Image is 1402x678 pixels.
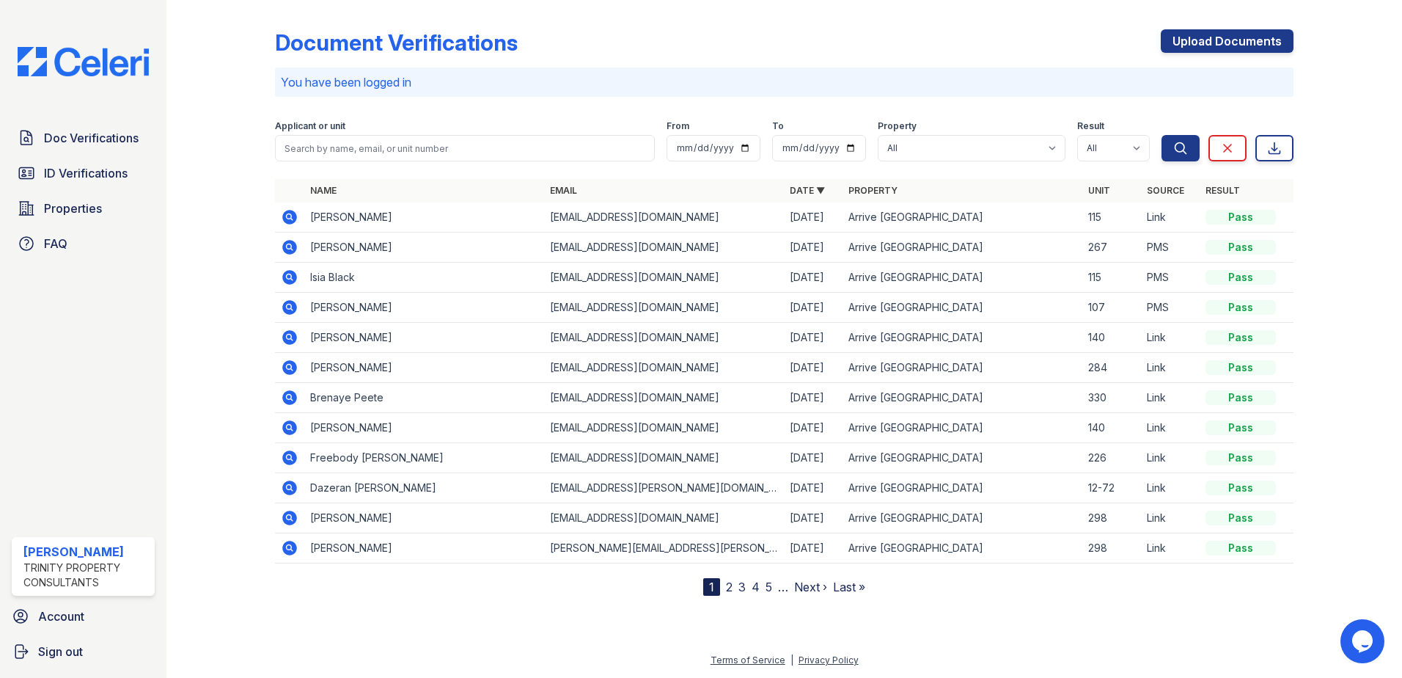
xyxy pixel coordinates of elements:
td: 115 [1082,203,1141,233]
td: [DATE] [784,383,843,413]
div: 1 [703,578,720,596]
td: Arrive [GEOGRAPHIC_DATA] [843,293,1082,323]
td: [PERSON_NAME] [304,293,544,323]
span: … [778,578,788,596]
td: 284 [1082,353,1141,383]
div: Pass [1205,481,1276,495]
a: 3 [738,580,746,594]
td: Arrive [GEOGRAPHIC_DATA] [843,383,1082,413]
td: Brenaye Peete [304,383,544,413]
td: Link [1141,323,1200,353]
td: PMS [1141,233,1200,263]
a: ID Verifications [12,158,155,188]
img: CE_Logo_Blue-a8612792a0a2168367f1c8372b55b34899dd931a85d93a1a3d3e32e68fde9ad4.png [6,47,161,76]
a: 2 [726,580,733,594]
div: Document Verifications [275,29,518,56]
td: Link [1141,203,1200,233]
td: [EMAIL_ADDRESS][DOMAIN_NAME] [544,353,784,383]
td: [EMAIL_ADDRESS][DOMAIN_NAME] [544,263,784,293]
td: 140 [1082,413,1141,443]
td: Link [1141,473,1200,503]
div: Pass [1205,420,1276,435]
a: Property [848,185,898,196]
td: 140 [1082,323,1141,353]
a: Sign out [6,637,161,666]
td: [PERSON_NAME] [304,503,544,533]
div: Pass [1205,451,1276,465]
a: Date ▼ [790,185,825,196]
a: Account [6,602,161,631]
td: Link [1141,383,1200,413]
span: Sign out [38,643,83,660]
td: [DATE] [784,503,843,533]
td: Arrive [GEOGRAPHIC_DATA] [843,473,1082,503]
td: 107 [1082,293,1141,323]
td: Link [1141,353,1200,383]
td: [EMAIL_ADDRESS][DOMAIN_NAME] [544,413,784,443]
a: Doc Verifications [12,123,155,153]
div: Pass [1205,300,1276,315]
td: [DATE] [784,353,843,383]
span: Properties [44,200,102,217]
td: 12-72 [1082,473,1141,503]
td: Arrive [GEOGRAPHIC_DATA] [843,443,1082,473]
div: Pass [1205,511,1276,525]
span: FAQ [44,235,67,252]
td: Link [1141,443,1200,473]
a: Next › [794,580,827,594]
a: 4 [752,580,760,594]
td: Link [1141,533,1200,564]
td: [PERSON_NAME] [304,533,544,564]
td: [DATE] [784,533,843,564]
td: 267 [1082,233,1141,263]
td: PMS [1141,263,1200,293]
td: [EMAIL_ADDRESS][PERSON_NAME][DOMAIN_NAME] [544,473,784,503]
a: Email [550,185,577,196]
td: [DATE] [784,443,843,473]
a: Privacy Policy [799,655,859,666]
input: Search by name, email, or unit number [275,135,655,161]
label: Property [878,120,917,132]
a: Unit [1088,185,1110,196]
td: Arrive [GEOGRAPHIC_DATA] [843,233,1082,263]
td: [PERSON_NAME] [304,203,544,233]
td: Arrive [GEOGRAPHIC_DATA] [843,263,1082,293]
td: Dazeran [PERSON_NAME] [304,473,544,503]
span: ID Verifications [44,164,128,182]
a: Terms of Service [711,655,785,666]
td: [EMAIL_ADDRESS][DOMAIN_NAME] [544,203,784,233]
span: Doc Verifications [44,129,139,147]
div: [PERSON_NAME] [23,543,149,561]
label: Result [1077,120,1104,132]
td: [PERSON_NAME] [304,353,544,383]
a: Last » [833,580,865,594]
td: [PERSON_NAME] [304,233,544,263]
td: Arrive [GEOGRAPHIC_DATA] [843,503,1082,533]
div: Pass [1205,541,1276,555]
td: Arrive [GEOGRAPHIC_DATA] [843,323,1082,353]
a: FAQ [12,229,155,258]
a: Name [310,185,337,196]
td: [PERSON_NAME] [304,323,544,353]
td: [EMAIL_ADDRESS][DOMAIN_NAME] [544,293,784,323]
td: [DATE] [784,293,843,323]
td: Arrive [GEOGRAPHIC_DATA] [843,203,1082,233]
td: 115 [1082,263,1141,293]
td: [PERSON_NAME][EMAIL_ADDRESS][PERSON_NAME][DOMAIN_NAME] [544,533,784,564]
div: Trinity Property Consultants [23,561,149,590]
div: Pass [1205,330,1276,345]
td: Isia Black [304,263,544,293]
td: [EMAIL_ADDRESS][DOMAIN_NAME] [544,323,784,353]
td: [DATE] [784,263,843,293]
td: Arrive [GEOGRAPHIC_DATA] [843,353,1082,383]
td: [DATE] [784,203,843,233]
a: Source [1147,185,1184,196]
label: Applicant or unit [275,120,345,132]
td: Arrive [GEOGRAPHIC_DATA] [843,413,1082,443]
td: [DATE] [784,323,843,353]
td: Link [1141,413,1200,443]
div: Pass [1205,210,1276,225]
td: Freebody [PERSON_NAME] [304,443,544,473]
td: [DATE] [784,413,843,443]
